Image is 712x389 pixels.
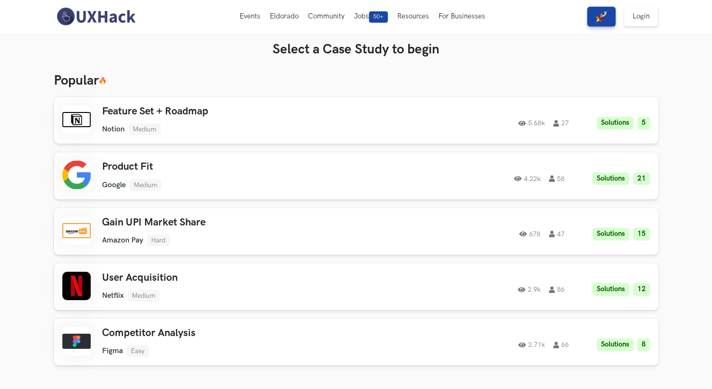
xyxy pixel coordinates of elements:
a: User AcquisitionNetflixMedium2.9k86Solutions12 [54,263,659,310]
a: Login [624,7,658,26]
a: Product FitGoogleMedium4.22k58Solutions21 [54,152,659,199]
span: 58 [549,175,565,182]
a: Feature Set + RoadmapNotionMedium5.68k27Solutions5 [54,97,659,144]
li: Notion [102,125,125,134]
li: Medium [129,123,161,135]
img: rocket [596,11,607,22]
li: Medium [129,179,162,191]
span: 66 [553,342,569,348]
h3: Select a Case Study to begin [54,42,659,58]
li: 8 [637,338,650,351]
li: Google [102,181,126,190]
h3: Popular [54,73,659,89]
span: 50+ [369,11,388,23]
li: 21 [633,173,650,185]
li: Medium [128,290,160,302]
span: 47 [549,231,565,237]
img: 🔥 [99,77,106,85]
li: Hard [147,234,170,246]
a: Competitor AnalysisFigmaEasy2.71k66Solutions8 [54,319,659,365]
span: 678 [519,231,540,237]
span: 2.71k [518,342,545,348]
span: 5.68k [518,120,545,127]
li: Solutions [592,173,629,185]
li: 15 [633,228,650,241]
li: Netflix [102,291,124,300]
li: Solutions [592,228,629,241]
span: 27 [553,120,569,127]
a: Gain UPI Market ShareAmazon PayHard67847Solutions15 [54,208,659,255]
h3: Gain UPI Market Share [102,216,370,229]
h3: Competitor Analysis [102,327,370,339]
span: 2.9k [518,286,540,293]
li: Amazon Pay [102,236,143,245]
li: Easy [127,345,149,357]
h3: Product Fit [102,161,370,173]
span: 86 [549,286,565,293]
img: UXHack-logo.png [54,7,138,26]
li: 5 [637,117,650,130]
li: Solutions [592,283,629,296]
li: Solutions [597,117,634,130]
span: 4.22k [514,175,540,182]
h3: User Acquisition [102,272,370,284]
li: 12 [633,283,650,296]
li: Solutions [597,338,634,351]
li: Figma [102,346,123,355]
h3: Feature Set + Roadmap [102,105,370,118]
